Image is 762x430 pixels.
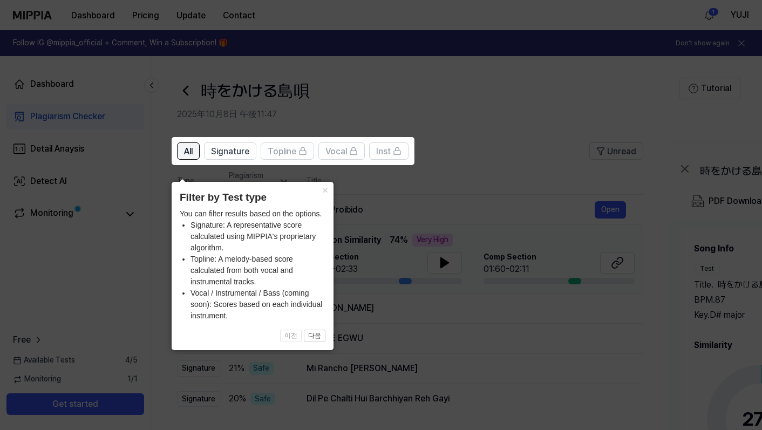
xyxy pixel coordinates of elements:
[316,182,334,197] button: Close
[177,142,200,160] button: All
[190,288,325,322] li: Vocal / Instrumental / Bass (coming soon): Scores based on each individual instrument.
[190,254,325,288] li: Topline: A melody-based score calculated from both vocal and instrumental tracks.
[180,190,325,206] header: Filter by Test type
[325,145,347,158] span: Vocal
[369,142,409,160] button: Inst
[184,145,193,158] span: All
[190,220,325,254] li: Signature: A representative score calculated using MIPPIA's proprietary algorithm.
[268,145,296,158] span: Topline
[204,142,256,160] button: Signature
[376,145,391,158] span: Inst
[304,330,325,343] button: 다음
[211,145,249,158] span: Signature
[318,142,365,160] button: Vocal
[180,208,325,322] div: You can filter results based on the options.
[261,142,314,160] button: Topline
